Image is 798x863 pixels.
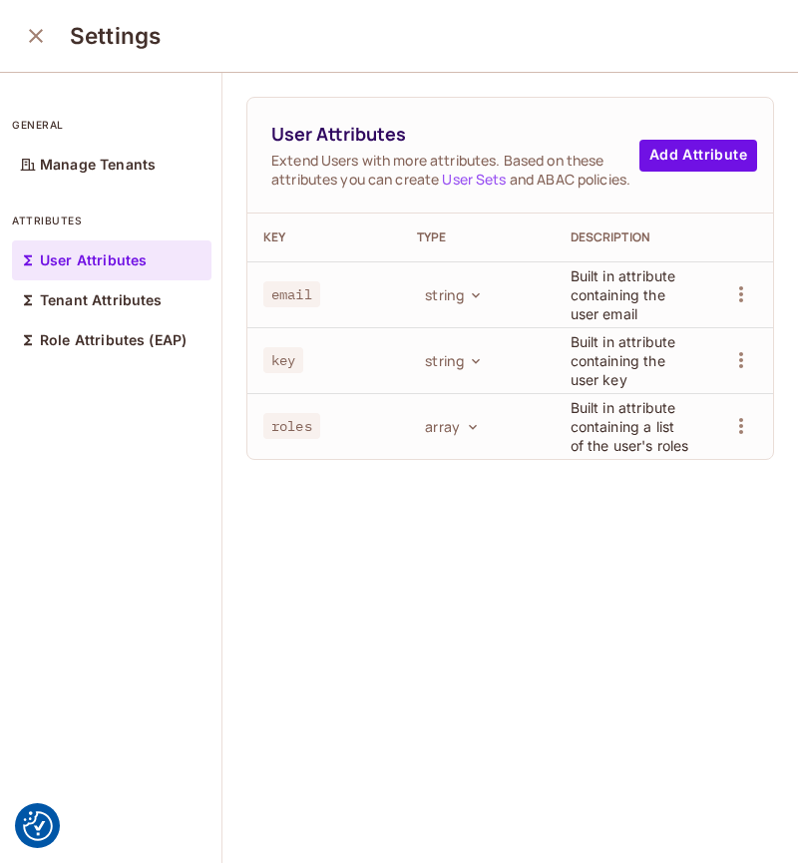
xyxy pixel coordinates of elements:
[263,229,385,245] div: Key
[40,332,187,348] p: Role Attributes (EAP)
[12,117,211,133] p: general
[417,344,488,376] button: string
[23,811,53,841] img: Revisit consent button
[40,292,163,308] p: Tenant Attributes
[442,170,506,189] a: User Sets
[40,252,147,268] p: User Attributes
[263,281,320,307] span: email
[417,410,485,442] button: array
[40,157,156,173] p: Manage Tenants
[70,22,161,50] h3: Settings
[571,333,676,388] span: Built in attribute containing the user key
[417,278,488,310] button: string
[271,122,639,147] span: User Attributes
[263,413,320,439] span: roles
[23,811,53,841] button: Consent Preferences
[417,229,539,245] div: Type
[12,213,211,228] p: attributes
[571,229,692,245] div: Description
[271,151,639,189] span: Extend Users with more attributes. Based on these attributes you can create and ABAC policies.
[263,347,303,373] span: key
[639,140,757,172] button: Add Attribute
[571,267,676,322] span: Built in attribute containing the user email
[571,399,689,454] span: Built in attribute containing a list of the user's roles
[16,16,56,56] button: close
